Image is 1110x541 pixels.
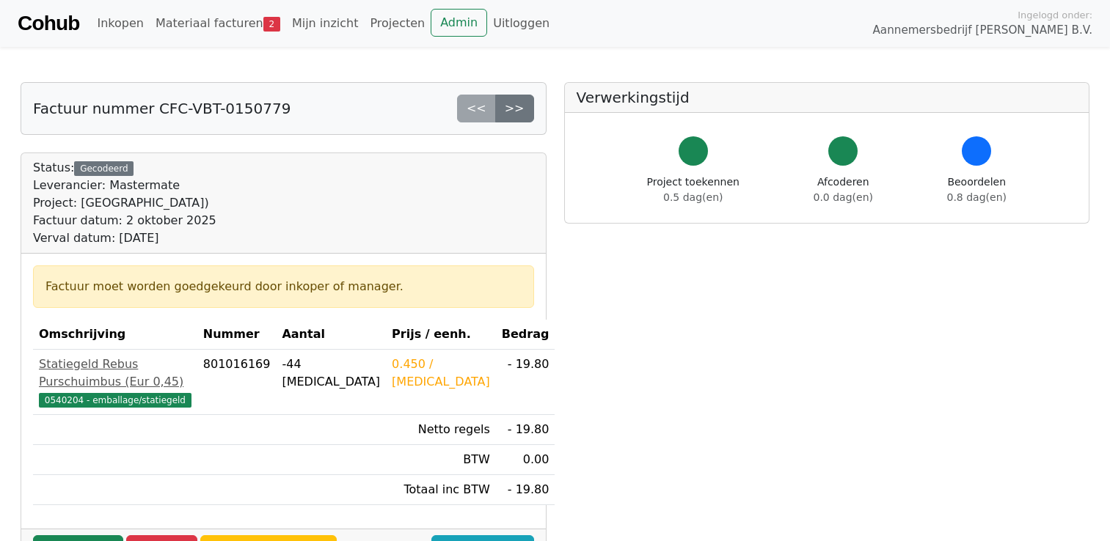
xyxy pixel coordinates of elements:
div: -44 [MEDICAL_DATA] [282,356,380,391]
div: 0.450 / [MEDICAL_DATA] [392,356,490,391]
a: Projecten [364,9,431,38]
a: Mijn inzicht [286,9,365,38]
span: 0540204 - emballage/statiegeld [39,393,191,408]
span: 0.8 dag(en) [947,191,1007,203]
span: 2 [263,17,280,32]
span: Aannemersbedrijf [PERSON_NAME] B.V. [872,22,1092,39]
th: Prijs / eenh. [386,320,496,350]
span: 0.5 dag(en) [663,191,723,203]
th: Nummer [197,320,277,350]
div: Project toekennen [647,174,740,205]
td: 0.00 [496,445,555,475]
div: Status: [33,159,216,247]
div: Beoordelen [947,174,1007,205]
div: Factuur moet worden goedgekeurd door inkoper of manager. [45,278,522,295]
div: Gecodeerd [74,161,134,176]
a: Uitloggen [487,9,555,38]
th: Aantal [276,320,386,350]
h5: Factuur nummer CFC-VBT-0150779 [33,100,291,117]
a: Admin [431,9,487,37]
a: Materiaal facturen2 [150,9,286,38]
td: 801016169 [197,350,277,415]
a: >> [495,95,534,122]
div: Verval datum: [DATE] [33,229,216,247]
td: Totaal inc BTW [386,475,496,505]
td: - 19.80 [496,350,555,415]
th: Omschrijving [33,320,197,350]
h5: Verwerkingstijd [577,89,1078,106]
div: Factuur datum: 2 oktober 2025 [33,212,216,229]
th: Bedrag [496,320,555,350]
div: Leverancier: Mastermate [33,177,216,194]
span: Ingelogd onder: [1018,8,1092,22]
td: - 19.80 [496,475,555,505]
td: BTW [386,445,496,475]
span: 0.0 dag(en) [814,191,873,203]
td: Netto regels [386,415,496,445]
div: Afcoderen [814,174,873,205]
a: Cohub [18,6,79,41]
div: Project: [GEOGRAPHIC_DATA]) [33,194,216,212]
td: - 19.80 [496,415,555,445]
a: Statiegeld Rebus Purschuimbus (Eur 0,45)0540204 - emballage/statiegeld [39,356,191,408]
a: Inkopen [91,9,149,38]
div: Statiegeld Rebus Purschuimbus (Eur 0,45) [39,356,191,391]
